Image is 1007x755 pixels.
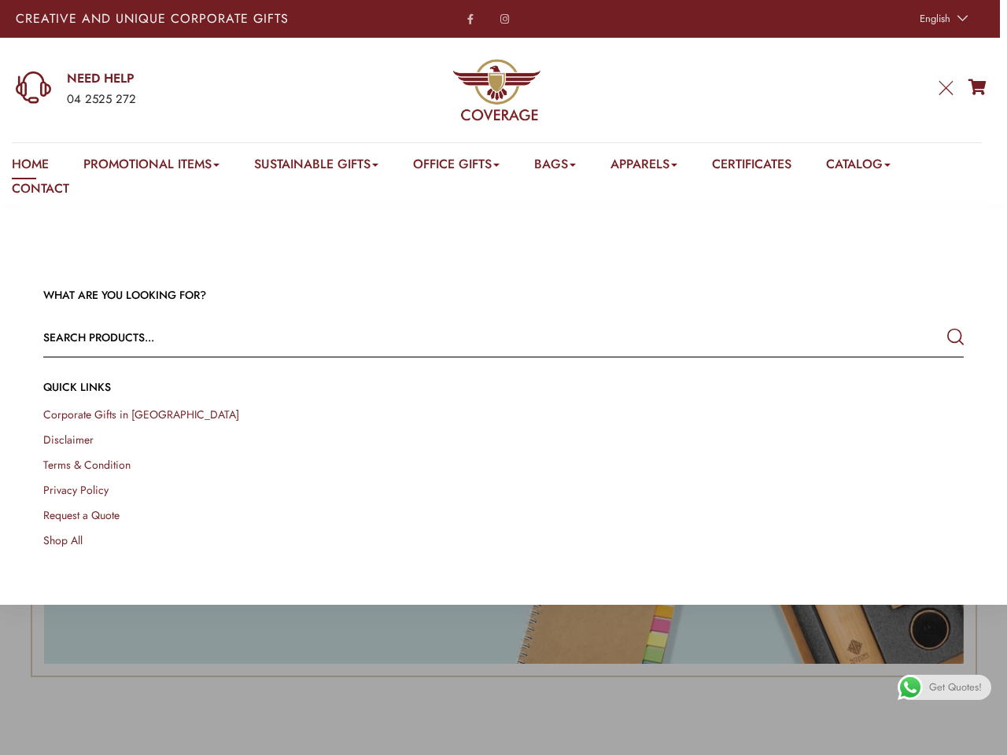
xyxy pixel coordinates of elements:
[43,507,120,523] a: Request a Quote
[43,407,239,422] a: Corporate Gifts in [GEOGRAPHIC_DATA]
[920,11,950,26] span: English
[12,155,49,179] a: Home
[712,155,791,179] a: Certificates
[83,155,219,179] a: Promotional Items
[929,675,982,700] span: Get Quotes!
[16,13,395,25] p: Creative and Unique Corporate Gifts
[534,155,576,179] a: Bags
[12,179,69,204] a: Contact
[912,8,972,30] a: English
[43,319,780,356] input: Search products...
[43,457,131,473] a: Terms & Condition
[43,380,964,396] h4: QUICK LINKs
[43,288,964,304] h3: WHAT ARE YOU LOOKING FOR?
[67,90,323,110] div: 04 2525 272
[413,155,500,179] a: Office Gifts
[43,532,83,548] a: Shop All
[254,155,378,179] a: Sustainable Gifts
[67,70,323,87] a: NEED HELP
[610,155,677,179] a: Apparels
[826,155,891,179] a: Catalog
[43,432,94,447] a: Disclaimer
[43,482,109,498] a: Privacy Policy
